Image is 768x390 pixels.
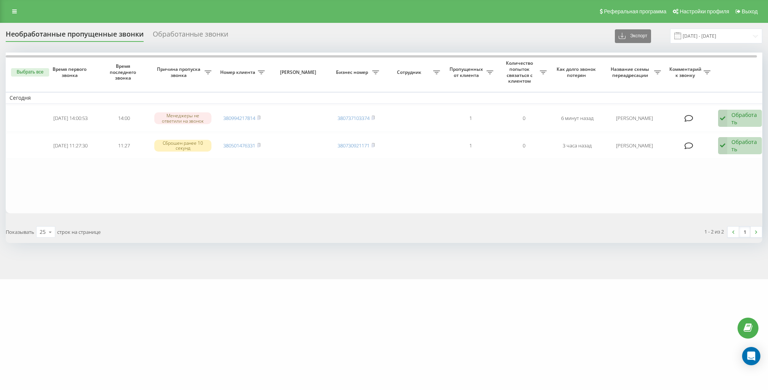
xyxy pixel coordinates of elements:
span: Номер клиента [219,69,258,75]
div: 25 [40,228,46,236]
td: [PERSON_NAME] [604,105,665,131]
td: 11:27 [97,133,150,159]
span: Время первого звонка [50,66,91,78]
div: Обработанные звонки [153,30,228,42]
td: 1 [444,133,497,159]
button: Выбрать все [11,68,49,77]
td: 6 минут назад [550,105,604,131]
div: Менеджеры не ответили на звонок [154,112,211,124]
span: строк на странице [57,229,101,235]
div: 1 - 2 из 2 [704,228,724,235]
div: Open Intercom Messenger [742,347,760,365]
td: [DATE] 11:27:30 [44,133,97,159]
span: Выход [742,8,758,14]
span: Бизнес номер [333,69,372,75]
a: 380737103374 [338,115,370,121]
td: 0 [497,133,550,159]
span: Как долго звонок потерян [557,66,598,78]
td: 14:00 [97,105,150,131]
td: [PERSON_NAME] [604,133,665,159]
div: Обработать [731,111,758,126]
td: 3 часа назад [550,133,604,159]
td: 1 [444,105,497,131]
span: Показывать [6,229,34,235]
td: Сегодня [6,92,768,104]
button: Экспорт [615,29,651,43]
span: Сотрудник [387,69,433,75]
div: Необработанные пропущенные звонки [6,30,144,42]
span: [PERSON_NAME] [275,69,323,75]
span: Настройки профиля [680,8,729,14]
td: 0 [497,105,550,131]
a: 380730921171 [338,142,370,149]
span: Время последнего звонка [103,63,144,81]
div: Сброшен ранее 10 секунд [154,140,211,151]
span: Название схемы переадресации [608,66,654,78]
a: 380994217814 [223,115,255,121]
span: Комментарий к звонку [669,66,704,78]
span: Реферальная программа [604,8,666,14]
a: 1 [739,227,750,237]
a: 380501476331 [223,142,255,149]
span: Количество попыток связаться с клиентом [501,60,540,84]
div: Обработать [731,138,758,153]
td: [DATE] 14:00:53 [44,105,97,131]
span: Причина пропуска звонка [154,66,205,78]
span: Пропущенных от клиента [448,66,486,78]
